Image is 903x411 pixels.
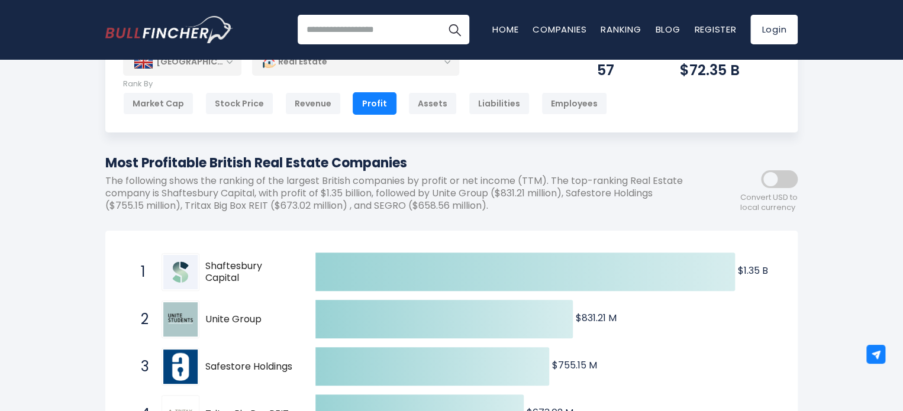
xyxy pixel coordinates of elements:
a: Register [694,23,736,35]
a: Ranking [601,23,641,35]
p: The following shows the ranking of the largest British companies by profit or net income (TTM). T... [105,175,691,212]
p: Rank By [123,79,607,89]
div: Profit [353,92,396,115]
h1: Most Profitable British Real Estate Companies [105,153,691,173]
div: Real Estate [252,48,459,76]
a: Go to homepage [105,16,233,43]
span: Unite Group [205,313,295,326]
div: Stock Price [205,92,273,115]
div: [GEOGRAPHIC_DATA] [123,49,241,75]
img: Shaftesbury Capital [163,255,198,289]
img: Bullfincher logo [105,16,233,43]
text: $831.21 M [576,311,617,325]
div: Liabilities [469,92,530,115]
a: Login [750,15,798,44]
a: Blog [655,23,680,35]
text: $755.15 M [552,358,597,372]
button: Search [440,15,469,44]
div: Market Cap [123,92,193,115]
a: Companies [533,23,586,35]
div: Assets [408,92,457,115]
span: Safestore Holdings [205,361,295,373]
span: 1 [135,262,147,282]
div: Revenue [285,92,341,115]
a: Home [492,23,518,35]
img: Unite Group [163,302,198,336]
span: 2 [135,309,147,329]
div: Employees [541,92,607,115]
span: 3 [135,357,147,377]
text: $1.35 B [738,264,768,277]
span: Shaftesbury Capital [205,260,295,285]
span: Convert USD to local currency [740,193,798,213]
div: $72.35 B [680,61,780,79]
div: 57 [597,61,650,79]
img: Safestore Holdings [163,349,198,384]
